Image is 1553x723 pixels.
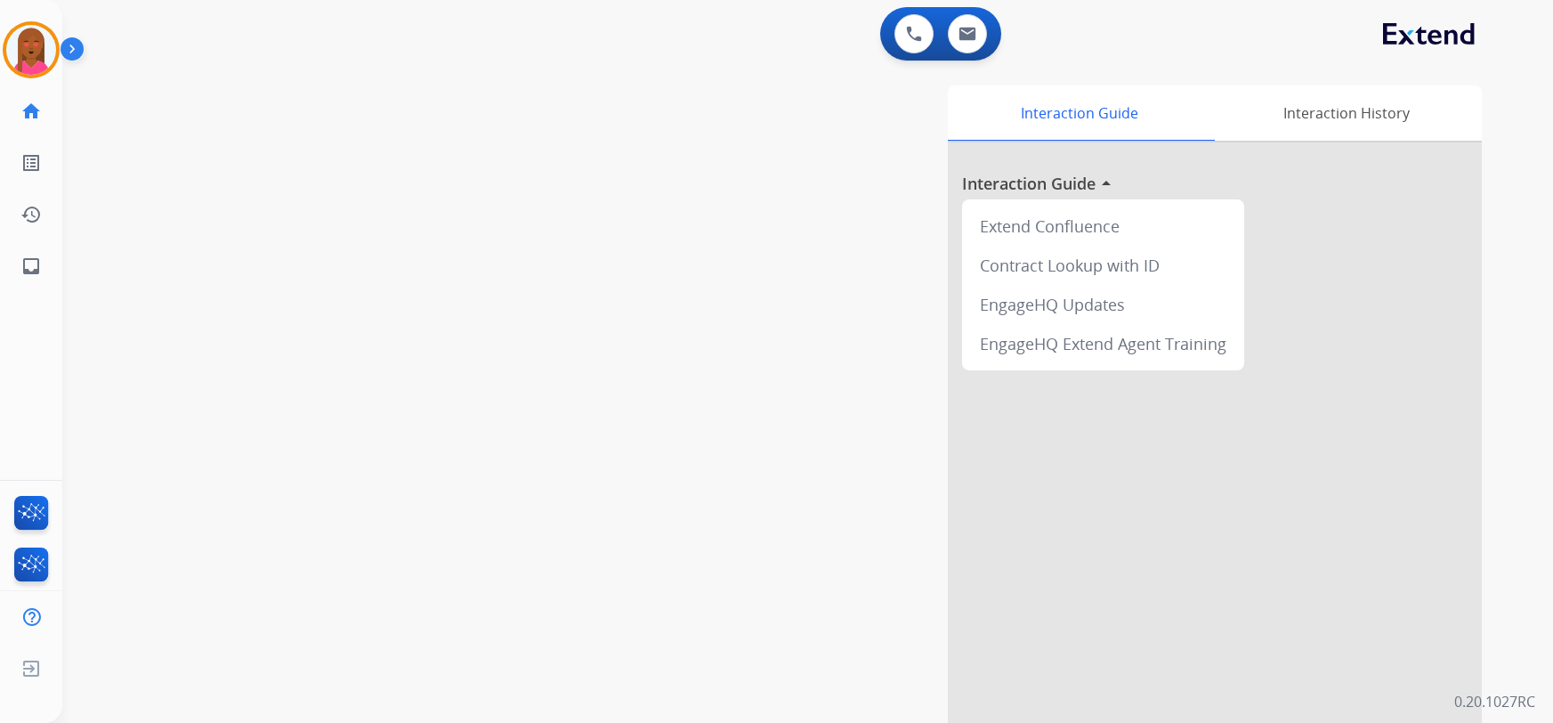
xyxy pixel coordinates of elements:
div: EngageHQ Extend Agent Training [969,324,1237,363]
img: avatar [6,25,56,75]
div: Interaction History [1210,85,1482,141]
mat-icon: inbox [20,256,42,277]
mat-icon: history [20,204,42,225]
div: EngageHQ Updates [969,285,1237,324]
div: Extend Confluence [969,207,1237,246]
div: Contract Lookup with ID [969,246,1237,285]
p: 0.20.1027RC [1454,691,1535,712]
mat-icon: list_alt [20,152,42,174]
div: Interaction Guide [948,85,1210,141]
mat-icon: home [20,101,42,122]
